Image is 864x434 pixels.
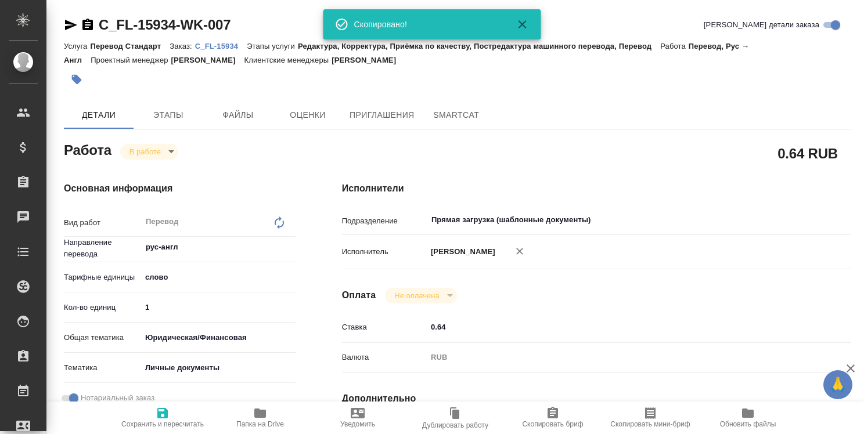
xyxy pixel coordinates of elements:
[114,402,211,434] button: Сохранить и пересчитать
[195,41,247,50] a: C_FL-15934
[406,402,504,434] button: Дублировать работу
[427,246,495,258] p: [PERSON_NAME]
[332,56,405,64] p: [PERSON_NAME]
[171,56,244,64] p: [PERSON_NAME]
[342,352,427,363] p: Валюта
[99,17,231,32] a: C_FL-15934-WK-007
[64,332,141,343] p: Общая тематика
[385,288,456,303] div: В работе
[90,42,170,50] p: Перевод Стандарт
[802,219,805,221] button: Open
[429,108,484,122] span: SmartCat
[610,420,690,428] span: Скопировать мини-бриф
[170,42,195,50] p: Заказ:
[64,67,89,92] button: Добавить тэг
[64,302,141,313] p: Кол-во единиц
[704,19,819,31] span: [PERSON_NAME] детали заказа
[244,56,332,64] p: Клиентские менеджеры
[777,143,838,163] h2: 0.64 RUB
[427,319,809,335] input: ✎ Введи что-нибудь
[195,42,247,50] p: C_FL-15934
[64,42,90,50] p: Услуга
[141,108,196,122] span: Этапы
[828,372,848,397] span: 🙏
[247,42,298,50] p: Этапы услуги
[141,358,296,378] div: Личные документы
[823,370,852,399] button: 🙏
[342,215,427,227] p: Подразделение
[427,348,809,367] div: RUB
[660,42,689,50] p: Работа
[64,237,141,260] p: Направление перевода
[64,217,141,229] p: Вид работ
[64,18,78,32] button: Скопировать ссылку для ЯМессенджера
[298,42,660,50] p: Редактура, Корректура, Приёмка по качеству, Постредактура машинного перевода, Перевод
[81,392,154,404] span: Нотариальный заказ
[522,420,583,428] span: Скопировать бриф
[342,182,851,196] h4: Исполнители
[141,328,296,348] div: Юридическая/Финансовая
[350,108,415,122] span: Приглашения
[91,56,171,64] p: Проектный менеджер
[64,139,111,160] h2: Работа
[507,238,532,264] button: Удалить исполнителя
[280,108,336,122] span: Оценки
[354,19,499,30] div: Скопировано!
[289,246,291,248] button: Open
[342,321,427,333] p: Ставка
[340,420,375,428] span: Уведомить
[699,402,797,434] button: Обновить файлы
[120,144,178,160] div: В работе
[422,421,488,429] span: Дублировать работу
[342,246,427,258] p: Исполнитель
[309,402,406,434] button: Уведомить
[210,108,266,122] span: Файлы
[342,392,851,406] h4: Дополнительно
[141,267,296,287] div: слово
[391,291,442,301] button: Не оплачена
[81,18,95,32] button: Скопировать ссылку
[342,288,376,302] h4: Оплата
[64,362,141,374] p: Тематика
[720,420,776,428] span: Обновить файлы
[236,420,284,428] span: Папка на Drive
[509,17,537,31] button: Закрыть
[121,420,204,428] span: Сохранить и пересчитать
[504,402,602,434] button: Скопировать бриф
[602,402,699,434] button: Скопировать мини-бриф
[141,299,296,316] input: ✎ Введи что-нибудь
[126,147,164,157] button: В работе
[64,272,141,283] p: Тарифные единицы
[71,108,127,122] span: Детали
[211,402,309,434] button: Папка на Drive
[64,182,296,196] h4: Основная информация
